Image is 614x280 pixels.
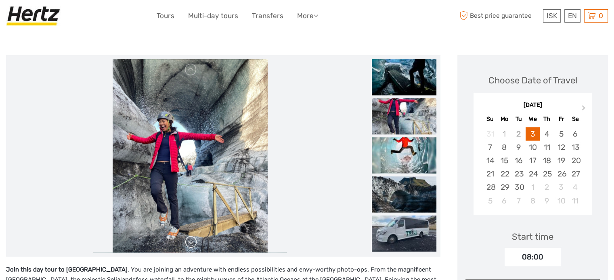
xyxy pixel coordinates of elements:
div: Choose Friday, September 5th, 2025 [554,127,568,141]
div: Choose Monday, September 15th, 2025 [497,154,511,167]
div: Choose Friday, September 19th, 2025 [554,154,568,167]
div: Choose Tuesday, October 7th, 2025 [511,194,526,207]
div: Choose Wednesday, October 1st, 2025 [526,180,540,194]
div: Choose Sunday, September 14th, 2025 [483,154,497,167]
div: Choose Friday, October 10th, 2025 [554,194,568,207]
div: Not available Sunday, August 31st, 2025 [483,127,497,141]
div: Choose Friday, September 26th, 2025 [554,167,568,180]
div: Choose Sunday, October 5th, 2025 [483,194,497,207]
div: Choose Tuesday, September 30th, 2025 [511,180,526,194]
div: Choose Thursday, September 4th, 2025 [540,127,554,141]
div: Choose Wednesday, September 17th, 2025 [526,154,540,167]
span: Best price guarantee [457,9,541,23]
div: Choose Tuesday, September 16th, 2025 [511,154,526,167]
div: Choose Wednesday, September 24th, 2025 [526,167,540,180]
span: ISK [547,12,557,20]
div: Choose Thursday, September 18th, 2025 [540,154,554,167]
div: Choose Sunday, September 7th, 2025 [483,141,497,154]
div: 08:00 [505,248,561,266]
img: abdd73aa9b48488bb8532727aa036728_slider_thumbnail.png [372,137,436,173]
img: 47766b3ff2534a52b0af9a0e44156c3e_slider_thumbnail.jpeg [372,98,436,134]
button: Open LiveChat chat widget [93,12,103,22]
div: Sa [568,114,583,124]
div: Choose Date of Travel [488,74,577,87]
a: Tours [157,10,174,22]
div: Choose Thursday, September 25th, 2025 [540,167,554,180]
div: Choose Thursday, October 9th, 2025 [540,194,554,207]
div: Choose Saturday, September 6th, 2025 [568,127,583,141]
div: Choose Saturday, September 27th, 2025 [568,167,583,180]
span: 0 [597,12,604,20]
div: Not available Tuesday, September 2nd, 2025 [511,127,526,141]
div: Choose Friday, October 3rd, 2025 [554,180,568,194]
div: EN [564,9,580,23]
div: Choose Tuesday, September 9th, 2025 [511,141,526,154]
img: aefba759b66d4ef1bab3e018b6f44f49_slider_thumbnail.jpeg [372,59,436,95]
div: Choose Wednesday, September 3rd, 2025 [526,127,540,141]
div: Tu [511,114,526,124]
button: Next Month [578,103,591,116]
div: Choose Sunday, September 21st, 2025 [483,167,497,180]
a: Multi-day tours [188,10,238,22]
img: 740222f3d9924d39b6cb0196517fd209_slider_thumbnail.png [372,215,436,251]
div: Choose Thursday, September 11th, 2025 [540,141,554,154]
div: Mo [497,114,511,124]
div: Choose Saturday, September 13th, 2025 [568,141,583,154]
div: Start time [512,230,553,243]
div: [DATE] [474,101,592,110]
img: 47766b3ff2534a52b0af9a0e44156c3e_main_slider.jpeg [113,59,268,253]
div: Choose Monday, September 22nd, 2025 [497,167,511,180]
div: Th [540,114,554,124]
strong: Join this day tour to [GEOGRAPHIC_DATA] [6,266,128,273]
img: Hertz [6,6,63,26]
div: Choose Saturday, September 20th, 2025 [568,154,583,167]
div: Choose Saturday, October 11th, 2025 [568,194,583,207]
div: Choose Saturday, October 4th, 2025 [568,180,583,194]
div: Choose Wednesday, September 10th, 2025 [526,141,540,154]
div: We [526,114,540,124]
div: Not available Monday, September 1st, 2025 [497,127,511,141]
div: month 2025-09 [476,127,589,207]
div: Choose Sunday, September 28th, 2025 [483,180,497,194]
div: Choose Friday, September 12th, 2025 [554,141,568,154]
div: Choose Monday, September 29th, 2025 [497,180,511,194]
div: Fr [554,114,568,124]
div: Choose Monday, September 8th, 2025 [497,141,511,154]
div: Choose Tuesday, September 23rd, 2025 [511,167,526,180]
div: Choose Thursday, October 2nd, 2025 [540,180,554,194]
div: Choose Wednesday, October 8th, 2025 [526,194,540,207]
p: We're away right now. Please check back later! [11,14,91,21]
div: Choose Monday, October 6th, 2025 [497,194,511,207]
a: More [297,10,318,22]
a: Transfers [252,10,283,22]
div: Su [483,114,497,124]
img: 742810a6ab314386a9535422756f9a7a_slider_thumbnail.jpeg [372,176,436,212]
